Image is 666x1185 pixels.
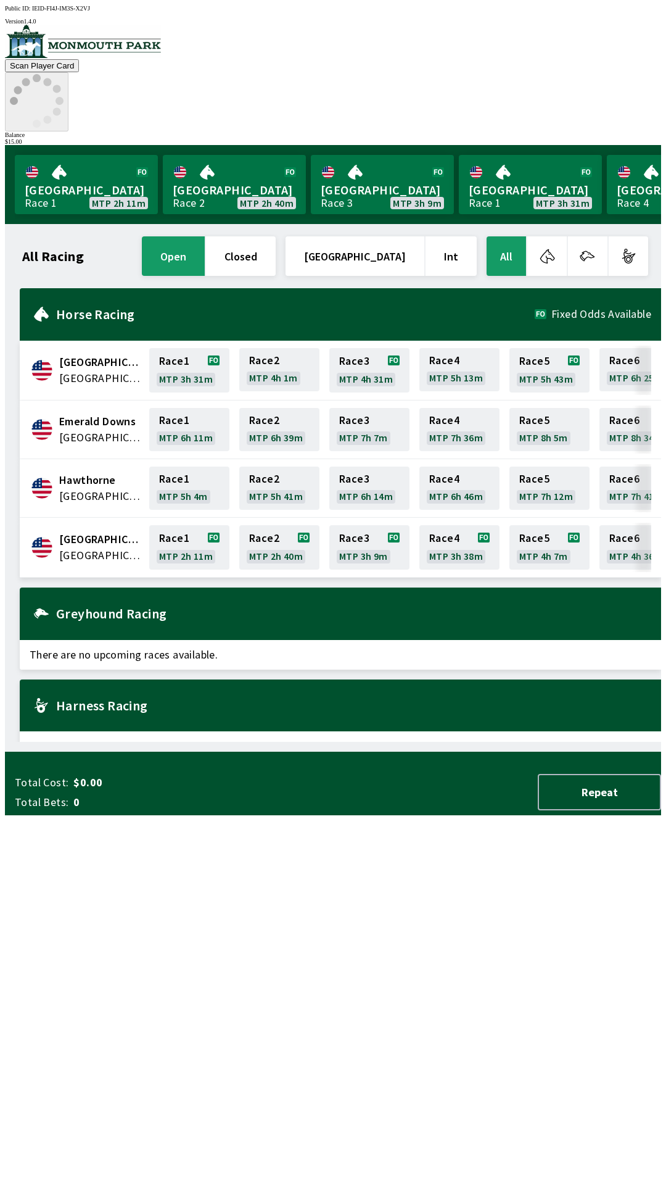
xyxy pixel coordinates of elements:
span: Race 5 [519,533,549,543]
span: Race 1 [159,415,189,425]
div: Race 4 [617,198,649,208]
div: $ 15.00 [5,138,661,145]
span: Race 1 [159,533,189,543]
span: Race 4 [429,355,459,365]
span: Race 6 [609,355,639,365]
span: Total Bets: [15,795,68,810]
a: Race5MTP 7h 12m [509,467,590,510]
img: venue logo [5,25,161,58]
span: Emerald Downs [59,414,142,430]
span: MTP 3h 9m [393,198,442,208]
span: MTP 7h 36m [429,433,483,443]
span: MTP 6h 25m [609,373,663,383]
span: Fixed Odds Available [551,309,651,319]
h2: Harness Racing [56,701,651,710]
span: [GEOGRAPHIC_DATA] [469,182,592,198]
span: Race 4 [429,415,459,425]
a: Race2MTP 2h 40m [239,525,319,570]
span: MTP 2h 40m [240,198,294,208]
span: Race 6 [609,533,639,543]
span: Monmouth Park [59,531,142,547]
span: Repeat [549,785,650,799]
a: Race2MTP 5h 41m [239,467,319,510]
span: United States [59,370,142,386]
a: Race5MTP 4h 7m [509,525,590,570]
span: MTP 6h 11m [159,433,213,443]
button: [GEOGRAPHIC_DATA] [286,236,424,276]
span: [GEOGRAPHIC_DATA] [25,182,148,198]
span: MTP 7h 41m [609,491,663,501]
a: Race3MTP 3h 9m [329,525,409,570]
a: Race1MTP 2h 11m [149,525,229,570]
button: Repeat [538,774,661,810]
span: United States [59,488,142,504]
span: Race 3 [339,415,369,425]
a: [GEOGRAPHIC_DATA]Race 2MTP 2h 40m [163,155,306,214]
span: Race 2 [249,355,279,365]
a: Race5MTP 8h 5m [509,408,590,451]
span: Race 4 [429,474,459,484]
span: MTP 5h 13m [429,373,483,383]
h1: All Racing [22,251,84,261]
button: closed [206,236,276,276]
span: Race 2 [249,533,279,543]
span: MTP 3h 31m [536,198,590,208]
span: MTP 6h 39m [249,433,303,443]
div: Race 1 [469,198,501,208]
span: Race 3 [339,474,369,484]
span: MTP 6h 46m [429,491,483,501]
span: IEID-FI4J-IM3S-X2VJ [32,5,90,12]
a: [GEOGRAPHIC_DATA]Race 3MTP 3h 9m [311,155,454,214]
span: MTP 8h 34m [609,433,663,443]
a: Race4MTP 7h 36m [419,408,499,451]
a: Race2MTP 4h 1m [239,348,319,393]
span: MTP 2h 11m [159,551,213,561]
span: Race 5 [519,474,549,484]
span: 0 [73,795,268,810]
a: [GEOGRAPHIC_DATA]Race 1MTP 2h 11m [15,155,158,214]
span: United States [59,547,142,563]
a: Race5MTP 5h 43m [509,348,590,393]
a: Race4MTP 6h 46m [419,467,499,510]
span: MTP 3h 9m [339,551,388,561]
a: Race1MTP 5h 4m [149,467,229,510]
a: Race4MTP 3h 38m [419,525,499,570]
span: Canterbury Park [59,354,142,370]
span: Race 3 [339,356,369,366]
span: Race 5 [519,356,549,366]
span: MTP 4h 31m [339,374,393,384]
span: Race 4 [429,533,459,543]
a: Race3MTP 4h 31m [329,348,409,393]
span: $0.00 [73,775,268,790]
div: Version 1.4.0 [5,18,661,25]
span: Race 6 [609,415,639,425]
div: Public ID: [5,5,661,12]
span: Race 5 [519,415,549,425]
a: [GEOGRAPHIC_DATA]Race 1MTP 3h 31m [459,155,602,214]
div: Race 2 [173,198,205,208]
span: Race 1 [159,356,189,366]
span: MTP 5h 4m [159,491,208,501]
span: Hawthorne [59,472,142,488]
button: Scan Player Card [5,59,79,72]
span: MTP 2h 40m [249,551,303,561]
span: Race 6 [609,474,639,484]
span: Total Cost: [15,775,68,790]
span: Race 1 [159,474,189,484]
a: Race3MTP 7h 7m [329,408,409,451]
button: Int [425,236,477,276]
div: Race 1 [25,198,57,208]
a: Race1MTP 6h 11m [149,408,229,451]
span: MTP 3h 38m [429,551,483,561]
span: MTP 4h 1m [249,373,298,383]
span: There are no upcoming races available. [20,731,661,761]
span: MTP 7h 12m [519,491,573,501]
span: [GEOGRAPHIC_DATA] [321,182,444,198]
span: MTP 8h 5m [519,433,568,443]
button: All [487,236,526,276]
h2: Horse Racing [56,309,535,319]
div: Race 3 [321,198,353,208]
a: Race2MTP 6h 39m [239,408,319,451]
span: MTP 4h 36m [609,551,663,561]
span: MTP 6h 14m [339,491,393,501]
